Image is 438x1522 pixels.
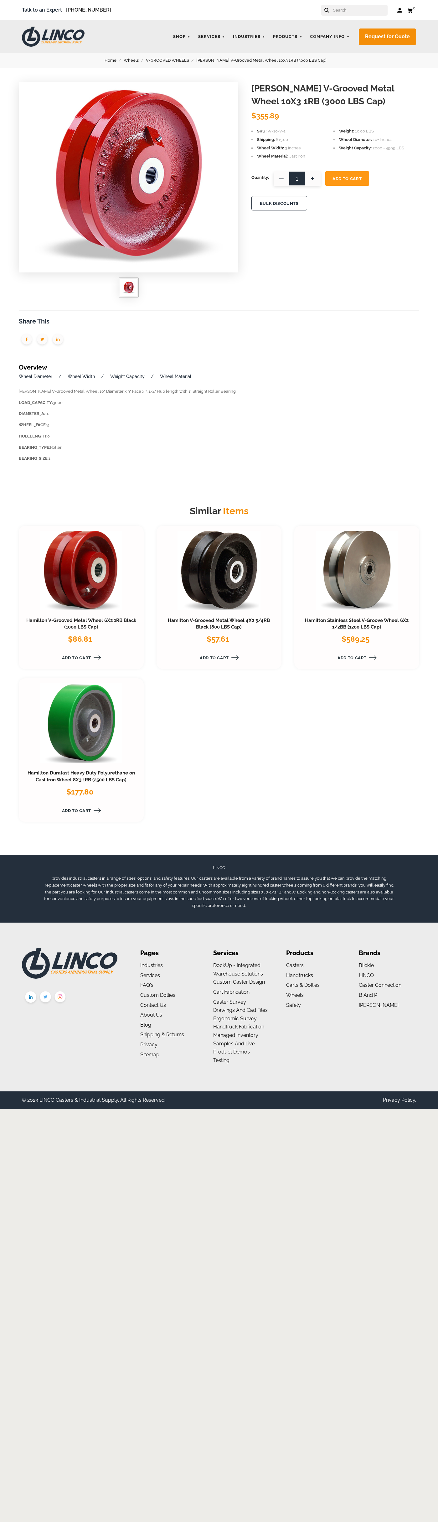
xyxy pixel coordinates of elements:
[332,5,388,16] input: Search
[257,154,288,158] span: Wheel Material
[68,634,92,644] span: $86.81
[270,31,306,43] a: Products
[286,962,304,968] a: Casters
[359,982,401,988] a: Caster Connection
[62,655,91,660] span: Add to Cart
[196,57,334,64] a: [PERSON_NAME] V-Grooved Metal Wheel 10X3 1RB (3000 LBS Cap)
[22,6,111,14] span: Talk to an Expert –
[122,281,135,294] img: https://www.hamiltoncaster.com/Portals/0/Support/parts/Hamilton-Wheel-W-10-V-1.jpg
[342,634,369,644] span: $589.25
[19,455,419,462] p: 1
[213,999,246,1005] a: Caster Survey
[24,652,129,664] a: Add to Cart
[195,31,228,43] a: Services
[140,948,198,958] li: Pages
[62,808,91,813] span: Add to Cart
[213,1032,258,1038] a: Managed Inventory
[339,146,372,150] span: Weight Capacity
[22,948,117,979] img: LINCO CASTERS & INDUSTRIAL SUPPLY
[140,1052,159,1058] a: Sitemap
[19,444,419,451] p: Roller
[305,618,409,630] a: Hamilton Stainless Steel V-Groove Wheel 6X2 1/2BB (1200 LBS Cap)
[140,1002,166,1008] a: Contact Us
[19,504,419,518] h2: Similar
[26,618,136,630] a: Hamilton V-Grooved Metal Wheel 6X2 1RB Black (1000 LBS Cap)
[162,652,267,664] a: Add to Cart
[101,374,104,379] a: /
[359,1002,399,1008] a: [PERSON_NAME]
[251,171,269,184] span: Quantity
[19,332,34,348] img: group-1950.png
[140,1012,162,1018] a: About us
[213,1041,255,1055] a: Samples and Live Product Demos
[251,82,419,108] h1: [PERSON_NAME] V-Grooved Metal Wheel 10X3 1RB (3000 LBS Cap)
[140,992,175,998] a: Custom Dollies
[286,972,313,978] a: Handtrucks
[140,982,153,988] a: FAQ's
[140,962,163,968] a: Industries
[140,1042,157,1048] a: Privacy
[124,57,146,64] a: Wheels
[19,433,419,440] p: 0
[332,176,362,181] span: Add To Cart
[19,422,47,427] strong: WHEEL_FACE:
[213,989,250,995] a: Cart Fabrication
[286,992,304,998] a: Wheels
[359,962,374,968] a: Blickle
[251,111,279,120] span: $355.89
[140,1032,184,1038] a: Shipping & Returns
[289,154,305,158] span: Cast Iron
[257,137,275,142] span: Shipping
[22,1096,166,1105] div: © 2023 LINCO Casters & Industrial Supply. All Rights Reserved.
[338,655,367,660] span: Add to Cart
[339,137,372,142] span: Wheel Diameter
[213,1016,257,1022] a: Ergonomic Survey
[38,990,53,1005] img: twitter.png
[19,364,47,371] a: Overview
[286,982,320,988] a: Carts & Dollies
[299,652,405,664] a: Add to Cart
[105,57,124,64] a: Home
[285,146,301,150] span: 3 Inches
[213,865,225,870] span: LINCO
[110,374,145,379] a: Weight Capacity
[151,374,154,379] a: /
[276,137,288,142] span: $15.00
[213,1024,264,1030] a: Handtruck Fabrication
[325,171,369,186] button: Add To Cart
[19,434,47,438] strong: HUB_LENGTH:
[140,972,160,978] a: Services
[207,634,229,644] span: $57.61
[19,445,50,450] strong: BEARING_TYPE:
[28,770,135,783] a: Hamilton Duralast Heavy Duty Polyurethane on Cast Iron Wheel 8X3 1RB (2500 LBS Cap)
[286,1002,301,1008] a: Safety
[213,979,265,985] a: Custom Caster Design
[44,875,394,909] p: provides industrial casters in a range of sizes, options, and safety features. Our casters are av...
[339,129,354,133] span: Weight
[221,505,249,516] span: Items
[355,129,374,133] span: 10.00 LBS
[307,31,353,43] a: Company Info
[213,1057,229,1063] a: Testing
[35,82,223,270] img: https://www.hamiltoncaster.com/Portals/0/Support/parts/Hamilton-Wheel-W-10-V-1.jpg
[34,332,50,348] img: group-1949.png
[19,388,419,395] p: [PERSON_NAME] V-Grooved Metal Wheel 10" Diameter x 3" Face x 3 1/4" Hub length with 1" Straight R...
[24,805,129,817] a: Add to Cart
[305,171,321,186] span: +
[257,146,284,150] span: Wheel Width
[251,196,307,210] button: BULK DISCOUNTS
[213,962,263,977] a: DockUp - Integrated Warehouse Solutions
[22,27,85,47] img: LINCO CASTERS & INDUSTRIAL SUPPLY
[274,171,289,186] span: —
[373,137,392,142] span: 10+ Inches
[168,618,270,630] a: Hamilton V-Grooved Metal Wheel 4X2 3/4RB Black (800 LBS Cap)
[397,7,402,13] a: Log in
[19,411,45,416] strong: DIAMETER_A:
[19,400,53,405] strong: LOAD_CAPACITY:
[19,456,49,461] strong: BEARING_SIZE:
[140,1022,151,1028] a: Blog
[53,990,68,1005] img: instagram.png
[146,57,196,64] a: V-GROOVED WHEELS
[170,31,193,43] a: Shop
[19,410,419,417] p: 10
